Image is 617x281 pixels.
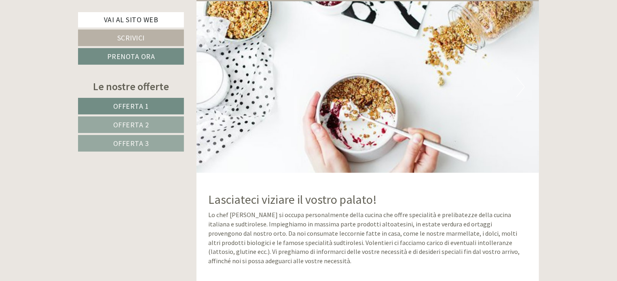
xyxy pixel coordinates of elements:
button: Next [516,77,525,97]
p: Lo chef [PERSON_NAME] si occupa personalmente della cucina che offre specialità e prelibatezze de... [209,210,527,266]
div: Le nostre offerte [78,79,184,94]
div: Inso Sonnenheim [12,23,119,30]
span: Offerta 2 [113,120,149,129]
a: Prenota ora [78,48,184,65]
button: Previous [211,77,219,97]
small: 14:25 [12,39,119,45]
div: lunedì [144,6,175,20]
a: Scrivici [78,30,184,46]
button: Invia [276,211,319,227]
span: Offerta 1 [113,101,149,111]
div: Buon giorno, come possiamo aiutarla? [6,22,123,46]
span: Offerta 3 [113,139,149,148]
h2: Lasciateci viziare il vostro palato! [209,193,527,206]
a: Vai al sito web [78,12,184,27]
